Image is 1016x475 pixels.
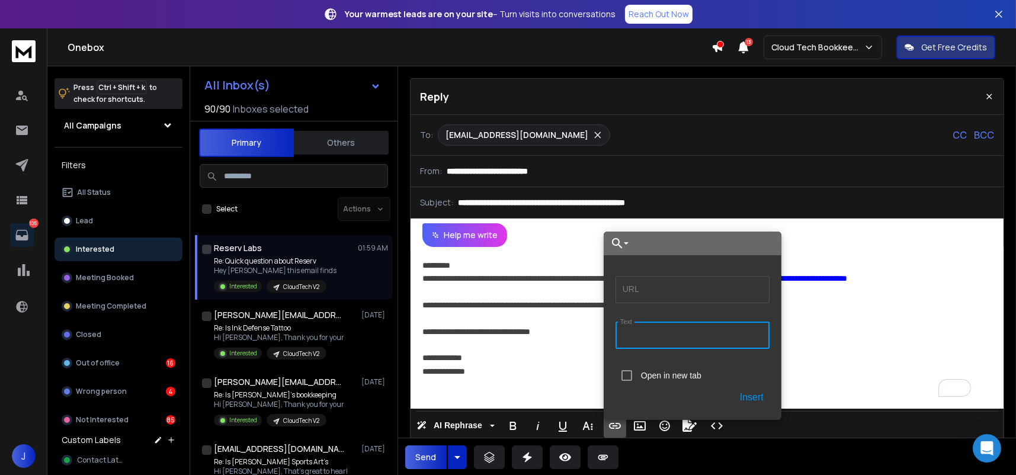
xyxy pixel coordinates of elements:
[55,351,182,375] button: Out of office16
[77,455,126,465] span: Contact Later
[678,414,701,438] button: Signature
[527,414,549,438] button: Italic (Ctrl+I)
[214,443,344,455] h1: [EMAIL_ADDRESS][DOMAIN_NAME]
[97,81,147,94] span: Ctrl + Shift + k
[76,245,114,254] p: Interested
[76,216,93,226] p: Lead
[214,266,336,275] p: Hey [PERSON_NAME] this email finds
[974,128,994,142] p: BCC
[55,157,182,174] h3: Filters
[55,408,182,432] button: Not Interested85
[12,40,36,62] img: logo
[216,204,238,214] label: Select
[214,376,344,388] h1: [PERSON_NAME][EMAIL_ADDRESS][DOMAIN_NAME]
[283,416,319,425] p: CloudTech V2
[502,414,524,438] button: Bold (Ctrl+B)
[576,414,599,438] button: More Text
[68,40,711,54] h1: Onebox
[214,457,348,467] p: Re: Is [PERSON_NAME] Sports Art’s
[214,242,262,254] h1: Reserv Labs
[734,387,770,408] button: Insert
[214,323,344,333] p: Re: Is Ink Defense Tattoo
[55,448,182,472] button: Contact Later
[214,256,336,266] p: Re: Quick question about Reserv
[195,73,390,97] button: All Inbox(s)
[953,128,967,142] p: CC
[166,387,175,396] div: 4
[431,421,485,431] span: AI Rephrase
[896,36,995,59] button: Get Free Credits
[921,41,987,53] p: Get Free Credits
[552,414,574,438] button: Underline (Ctrl+U)
[55,266,182,290] button: Meeting Booked
[229,349,257,358] p: Interested
[345,8,493,20] strong: Your warmest leads are on your site
[358,243,388,253] p: 01:59 AM
[283,349,319,358] p: CloudTech V2
[10,223,34,247] a: 105
[623,284,639,294] label: URL
[76,273,134,283] p: Meeting Booked
[629,8,689,20] p: Reach Out Now
[771,41,864,53] p: Cloud Tech Bookkeeping
[77,188,111,197] p: All Status
[214,390,344,400] p: Re: Is [PERSON_NAME]’s bookkeeping
[229,282,257,291] p: Interested
[76,301,146,311] p: Meeting Completed
[29,219,39,228] p: 105
[214,400,344,409] p: Hi [PERSON_NAME], Thank you for your
[214,309,344,321] h1: [PERSON_NAME][EMAIL_ADDRESS][DOMAIN_NAME]
[204,102,230,116] span: 90 / 90
[166,358,175,368] div: 16
[604,232,631,255] button: Choose Link
[411,247,1004,409] div: To enrich screen reader interactions, please activate Accessibility in Grammarly extension settings
[55,380,182,403] button: Wrong person4
[64,120,121,131] h1: All Campaigns
[345,8,616,20] p: – Turn visits into conversations
[414,414,497,438] button: AI Rephrase
[55,181,182,204] button: All Status
[166,415,175,425] div: 85
[214,333,344,342] p: Hi [PERSON_NAME], Thank you for your
[361,310,388,320] p: [DATE]
[76,415,129,425] p: Not Interested
[422,223,507,247] button: Help me write
[229,416,257,425] p: Interested
[745,38,753,46] span: 13
[420,129,433,141] p: To:
[625,5,693,24] a: Reach Out Now
[12,444,36,468] button: J
[973,434,1001,463] div: Open Intercom Messenger
[283,283,319,291] p: CloudTech V2
[62,434,121,446] h3: Custom Labels
[420,165,442,177] p: From:
[73,82,157,105] p: Press to check for shortcuts.
[420,197,453,208] p: Subject:
[204,79,270,91] h1: All Inbox(s)
[361,444,388,454] p: [DATE]
[76,330,101,339] p: Closed
[641,371,701,380] label: Open in new tab
[55,237,182,261] button: Interested
[706,414,728,438] button: Code View
[618,318,634,326] label: Text
[55,114,182,137] button: All Campaigns
[55,209,182,233] button: Lead
[76,387,127,396] p: Wrong person
[405,445,447,469] button: Send
[55,323,182,346] button: Closed
[445,129,588,141] p: [EMAIL_ADDRESS][DOMAIN_NAME]
[233,102,309,116] h3: Inboxes selected
[361,377,388,387] p: [DATE]
[199,129,294,157] button: Primary
[294,130,389,156] button: Others
[55,294,182,318] button: Meeting Completed
[420,88,449,105] p: Reply
[76,358,120,368] p: Out of office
